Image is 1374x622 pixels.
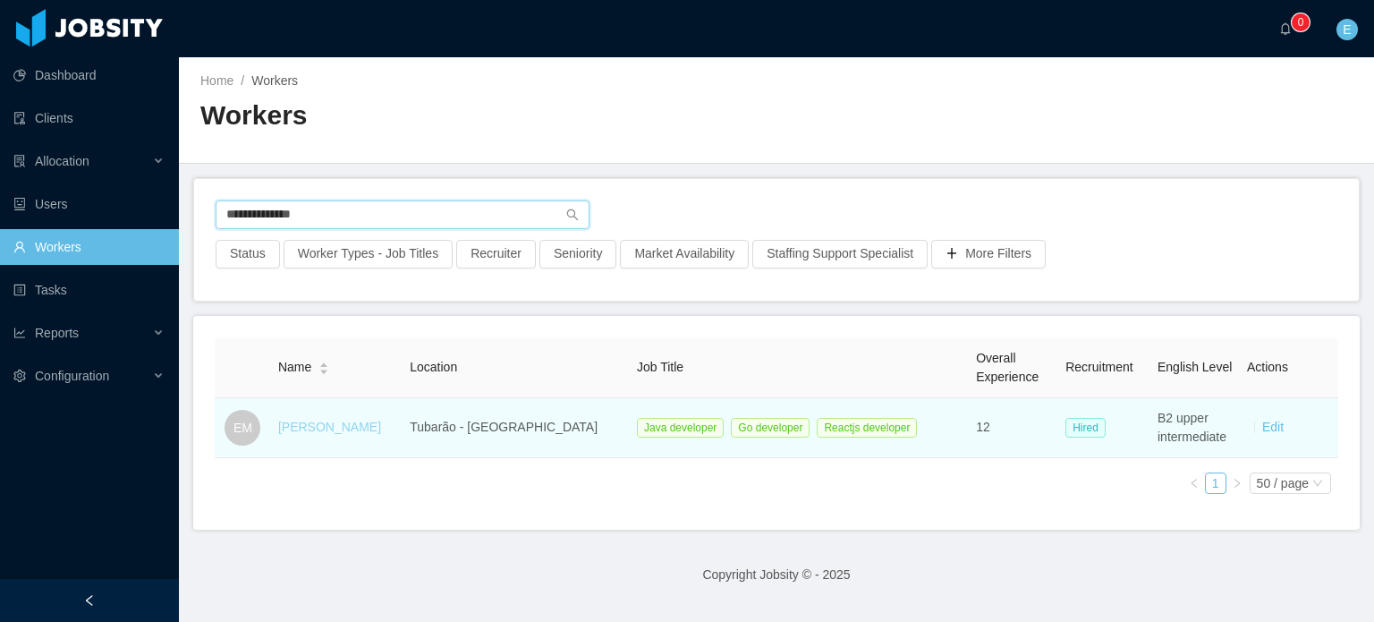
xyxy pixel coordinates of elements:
[1262,420,1284,434] a: Edit
[1292,13,1310,31] sup: 0
[403,398,630,458] td: Tubarão - [GEOGRAPHIC_DATA]
[284,240,453,268] button: Worker Types - Job Titles
[35,326,79,340] span: Reports
[1279,22,1292,35] i: icon: bell
[637,418,724,438] span: Java developer
[1206,473,1226,493] a: 1
[319,361,329,366] i: icon: caret-up
[179,544,1374,606] footer: Copyright Jobsity © - 2025
[1065,420,1113,434] a: Hired
[456,240,536,268] button: Recruiter
[13,155,26,167] i: icon: solution
[13,186,165,222] a: icon: robotUsers
[1150,398,1240,458] td: B2 upper intermediate
[200,98,776,134] h2: Workers
[539,240,616,268] button: Seniority
[13,100,165,136] a: icon: auditClients
[13,370,26,382] i: icon: setting
[731,418,810,438] span: Go developer
[35,369,109,383] span: Configuration
[1205,473,1226,494] li: 1
[13,327,26,339] i: icon: line-chart
[410,360,457,374] span: Location
[318,360,329,372] div: Sort
[752,240,928,268] button: Staffing Support Specialist
[1343,19,1351,40] span: E
[1226,473,1248,494] li: Next Page
[278,420,381,434] a: [PERSON_NAME]
[817,418,917,438] span: Reactjs developer
[1257,473,1309,493] div: 50 / page
[976,351,1039,384] span: Overall Experience
[13,229,165,265] a: icon: userWorkers
[1183,473,1205,494] li: Previous Page
[200,73,233,88] a: Home
[620,240,749,268] button: Market Availability
[1247,360,1288,374] span: Actions
[637,360,683,374] span: Job Title
[251,73,298,88] span: Workers
[13,272,165,308] a: icon: profileTasks
[1065,360,1132,374] span: Recruitment
[969,398,1058,458] td: 12
[233,410,252,446] span: EM
[1232,478,1243,489] i: icon: right
[278,358,311,377] span: Name
[13,57,165,93] a: icon: pie-chartDashboard
[566,209,579,221] i: icon: search
[319,367,329,372] i: icon: caret-down
[216,240,280,268] button: Status
[1065,418,1106,438] span: Hired
[931,240,1046,268] button: icon: plusMore Filters
[35,154,89,168] span: Allocation
[241,73,244,88] span: /
[1312,478,1323,490] i: icon: down
[1189,478,1200,489] i: icon: left
[1158,360,1232,374] span: English Level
